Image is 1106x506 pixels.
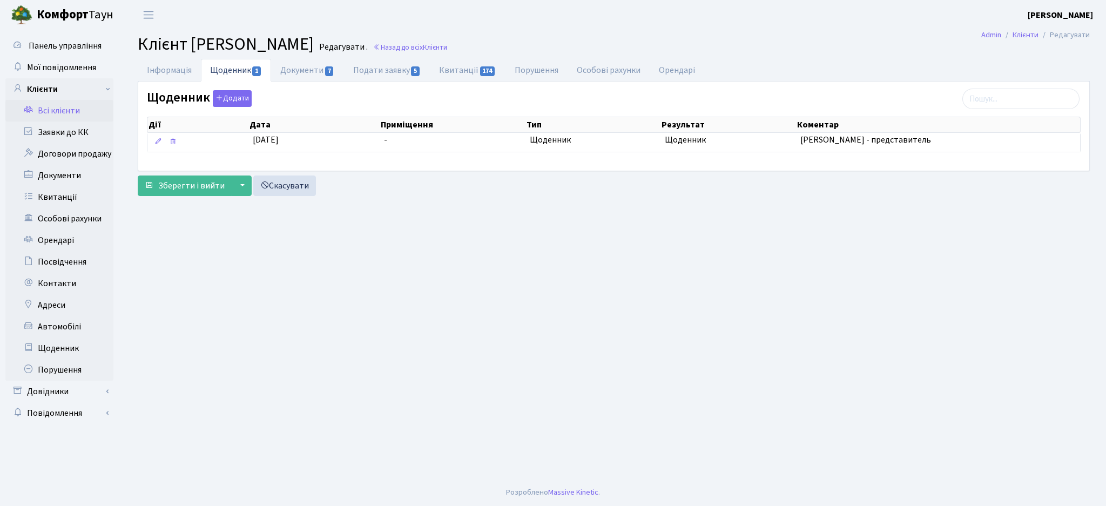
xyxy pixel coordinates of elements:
a: Квитанції [430,59,505,82]
span: Клієнт [PERSON_NAME] [138,32,314,57]
a: Заявки до КК [5,122,113,143]
a: Орендарі [650,59,704,82]
button: Зберегти і вийти [138,176,232,196]
span: 174 [480,66,495,76]
span: 5 [411,66,420,76]
th: Дата [248,117,380,132]
a: Порушення [505,59,568,82]
span: Щоденник [530,134,656,146]
button: Переключити навігацію [135,6,162,24]
span: 1 [252,66,261,76]
a: Документи [271,59,343,82]
a: Admin [981,29,1001,41]
a: Скасувати [253,176,316,196]
a: Клієнти [5,78,113,100]
nav: breadcrumb [965,24,1106,46]
a: Додати [210,89,252,107]
span: Панель управління [29,40,102,52]
span: - [384,134,521,146]
span: 7 [325,66,334,76]
small: Редагувати . [317,42,368,52]
img: logo.png [11,4,32,26]
li: Редагувати [1038,29,1090,41]
label: Щоденник [147,90,252,107]
a: Автомобілі [5,316,113,338]
a: Щоденник [201,59,271,82]
a: Договори продажу [5,143,113,165]
a: Особові рахунки [568,59,650,82]
a: Клієнти [1013,29,1038,41]
th: Тип [525,117,660,132]
span: Мої повідомлення [27,62,96,73]
span: Таун [37,6,113,24]
a: Документи [5,165,113,186]
button: Щоденник [213,90,252,107]
a: Massive Kinetic [548,487,598,498]
a: Повідомлення [5,402,113,424]
b: [PERSON_NAME] [1028,9,1093,21]
a: Назад до всіхКлієнти [373,42,447,52]
span: Клієнти [423,42,447,52]
a: Інформація [138,59,201,82]
a: Щоденник [5,338,113,359]
div: Розроблено . [506,487,600,498]
a: Подати заявку [344,59,430,82]
th: Дії [147,117,248,132]
a: Орендарі [5,230,113,251]
span: [PERSON_NAME] - представитель [800,134,931,146]
a: Контакти [5,273,113,294]
th: Приміщення [380,117,525,132]
span: [DATE] [253,134,279,146]
input: Пошук... [962,89,1080,109]
th: Результат [660,117,795,132]
a: Адреси [5,294,113,316]
b: Комфорт [37,6,89,23]
th: Коментар [796,117,1080,132]
span: Щоденник [665,134,791,146]
a: [PERSON_NAME] [1028,9,1093,22]
span: Зберегти і вийти [158,180,225,192]
a: Квитанції [5,186,113,208]
a: Особові рахунки [5,208,113,230]
a: Порушення [5,359,113,381]
a: Мої повідомлення [5,57,113,78]
a: Довідники [5,381,113,402]
a: Посвідчення [5,251,113,273]
a: Всі клієнти [5,100,113,122]
a: Панель управління [5,35,113,57]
